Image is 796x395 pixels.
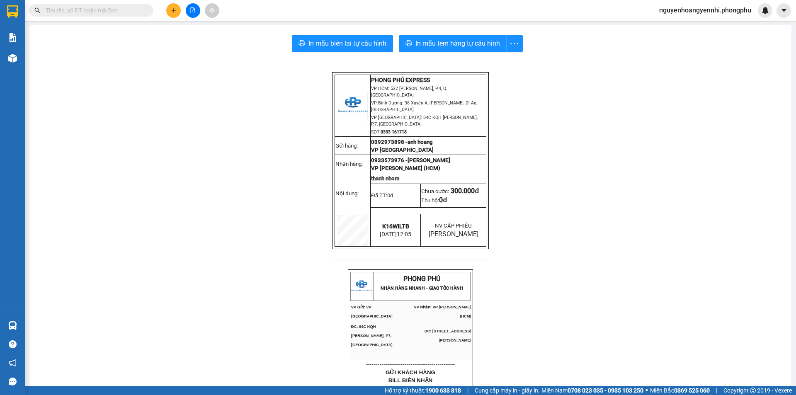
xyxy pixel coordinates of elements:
[439,196,447,204] span: 0đ
[475,386,539,395] span: Cung cấp máy in - giấy in:
[408,139,433,145] span: anh hoang
[405,40,412,48] span: printer
[366,361,455,368] span: ----------------------------------------------
[386,385,435,391] span: Mã đơn :
[351,276,372,297] img: logo
[399,35,507,52] button: printerIn mẫu tem hàng tự cấu hình
[171,7,177,13] span: plus
[777,3,791,18] button: caret-down
[451,187,479,195] span: 300.000đ
[429,230,478,238] span: [PERSON_NAME]
[351,325,393,347] span: ĐC: 84C KQH [PERSON_NAME], P7, [GEOGRAPHIC_DATA]
[421,197,447,204] span: Thu hộ:
[385,386,461,395] span: Hỗ trợ kỹ thuật:
[650,386,710,395] span: Miền Bắc
[386,369,435,376] span: GỬI KHÁCH HÀNG
[7,5,18,18] img: logo-vxr
[397,231,411,237] span: 12:05
[380,231,411,237] span: [DATE]
[425,329,471,342] span: ĐC: [STREET_ADDRESS][PERSON_NAME]
[292,35,393,52] button: printerIn mẫu biên lai tự cấu hình
[381,129,407,135] strong: 0333 161718
[403,275,440,283] span: PHONG PHÚ
[371,139,433,145] span: 0392973898 -
[653,5,758,15] span: nguyenhoangyennhi.phongphu
[298,40,305,48] span: printer
[371,147,434,153] span: VP [GEOGRAPHIC_DATA]
[506,35,523,52] button: more
[335,161,363,167] span: Nhận hàng:
[568,387,643,394] strong: 0708 023 035 - 0935 103 250
[335,143,358,149] span: Gửi hàng:
[371,86,447,98] span: VP HCM: 522 [PERSON_NAME], P.4, Q.[GEOGRAPHIC_DATA]
[780,7,788,14] span: caret-down
[205,3,219,18] button: aim
[421,188,479,194] span: Chưa cước:
[190,7,196,13] span: file-add
[716,386,717,395] span: |
[674,387,710,394] strong: 0369 525 060
[351,305,393,318] span: VP Gửi: VP [GEOGRAPHIC_DATA]
[646,389,648,392] span: ⚪️
[371,129,407,135] span: SĐT:
[335,190,359,196] span: Nội dung:
[8,321,17,330] img: warehouse-icon
[308,38,386,48] span: In mẫu biên lai tự cấu hình
[541,386,643,395] span: Miền Nam
[382,223,409,230] span: K16WILTB
[209,7,215,13] span: aim
[371,115,478,127] span: VP [GEOGRAPHIC_DATA]: 84C KQH [PERSON_NAME], P.7, [GEOGRAPHIC_DATA]
[9,359,17,367] span: notification
[166,3,181,18] button: plus
[371,100,477,112] span: VP Bình Dương: 36 Xuyên Á, [PERSON_NAME], Dĩ An, [GEOGRAPHIC_DATA]
[388,377,433,383] span: BILL BIÊN NHẬN
[371,157,408,163] span: 0933573976 -
[408,157,450,163] span: [PERSON_NAME]
[435,223,472,229] span: NV CẤP PHIẾU
[371,165,440,171] span: VP [PERSON_NAME] (HCM)
[338,91,368,121] img: logo
[408,385,435,391] span: K16WILTB
[750,388,756,393] span: copyright
[371,192,393,199] span: Đã TT:
[9,378,17,385] span: message
[467,386,468,395] span: |
[34,7,40,13] span: search
[425,387,461,394] strong: 1900 633 818
[762,7,769,14] img: icon-new-feature
[46,6,143,15] input: Tìm tên, số ĐT hoặc mã đơn
[387,192,393,199] span: 0đ
[415,38,500,48] span: In mẫu tem hàng tự cấu hình
[507,39,522,49] span: more
[9,340,17,348] span: question-circle
[371,77,430,83] strong: PHONG PHÚ EXPRESS
[414,305,471,318] span: VP Nhận: VP [PERSON_NAME] (HCM)
[8,54,17,63] img: warehouse-icon
[8,33,17,42] img: solution-icon
[371,175,400,182] span: thanh nhom
[381,286,463,291] strong: NHẬN HÀNG NHANH - GIAO TỐC HÀNH
[186,3,200,18] button: file-add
